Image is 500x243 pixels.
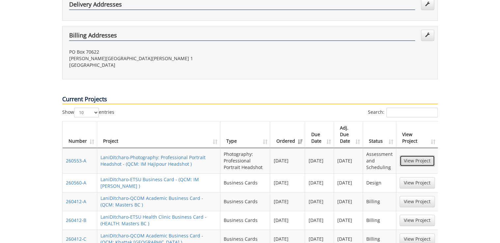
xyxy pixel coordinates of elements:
[69,1,415,10] h4: Delivery Addresses
[421,30,434,41] a: Edit Addresses
[69,62,245,68] p: [GEOGRAPHIC_DATA]
[363,192,396,211] td: Billing
[66,198,86,205] a: 260412-A
[62,108,114,117] label: Show entries
[69,55,245,62] p: [PERSON_NAME][GEOGRAPHIC_DATA][PERSON_NAME] 1
[69,49,245,55] p: PO Box 70622
[334,173,363,192] td: [DATE]
[66,236,86,242] a: 260412-C
[220,121,270,148] th: Type: activate to sort column ascending
[100,195,203,208] a: LaniDitcharo-QCOM Academic Business Card - (QCM: Masters BC )
[334,148,363,173] td: [DATE]
[368,108,438,117] label: Search:
[69,32,415,41] h4: Billing Addresses
[363,211,396,230] td: Billing
[97,121,220,148] th: Project: activate to sort column ascending
[220,211,270,230] td: Business Cards
[334,211,363,230] td: [DATE]
[74,108,99,117] select: Showentries
[66,180,86,186] a: 260560-A
[100,176,199,189] a: LaniDitcharo-ETSU Business Card - (QCM: IM [PERSON_NAME] )
[400,215,435,226] a: View Project
[334,121,363,148] th: Adj. Due Date: activate to sort column ascending
[100,154,206,167] a: LaniDitcharo-Photography: Professional Portrait Headshot - (QCM: IM Hajipour Headshot )
[270,192,305,211] td: [DATE]
[62,95,438,104] p: Current Projects
[305,173,334,192] td: [DATE]
[363,173,396,192] td: Design
[220,192,270,211] td: Business Cards
[400,196,435,207] a: View Project
[400,177,435,188] a: View Project
[386,108,438,117] input: Search:
[270,211,305,230] td: [DATE]
[63,121,97,148] th: Number: activate to sort column ascending
[396,121,438,148] th: View Project: activate to sort column ascending
[305,121,334,148] th: Due Date: activate to sort column ascending
[305,192,334,211] td: [DATE]
[100,214,207,227] a: LaniDitcharo-ETSU Health Clinic Business Card - (HEALTH: Masters BC )
[66,158,86,164] a: 260553-A
[363,148,396,173] td: Assessment and Scheduling
[220,173,270,192] td: Business Cards
[400,155,435,166] a: View Project
[305,211,334,230] td: [DATE]
[334,192,363,211] td: [DATE]
[270,148,305,173] td: [DATE]
[305,148,334,173] td: [DATE]
[66,217,86,223] a: 260412-B
[270,173,305,192] td: [DATE]
[270,121,305,148] th: Ordered: activate to sort column ascending
[363,121,396,148] th: Status: activate to sort column ascending
[220,148,270,173] td: Photography: Professional Portrait Headshot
